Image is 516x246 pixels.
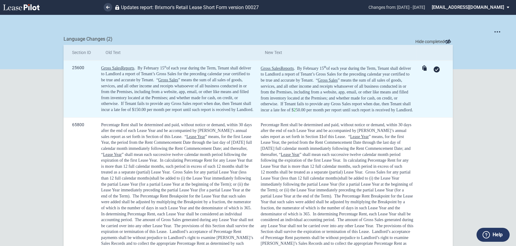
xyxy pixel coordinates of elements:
[121,66,134,70] span: Reports
[261,102,412,112] span: If Tenant fails to provide any Gross Sales report when due, then Tenant shall incur a late fee of...
[350,134,369,139] span: Lease Year
[324,65,326,69] span: th
[101,152,248,163] span: ” shall mean each successive twelve calendar month period following the expiration of the first L...
[134,66,136,70] span: .
[186,134,205,139] span: Lease Year
[261,123,403,127] span: Percentage Rent shall be determined and paid, without notice or demand, within 30
[101,66,252,82] span: of each year during the Term, Tenant shall deliver to Landlord a report of Tenant’s Gross Sales f...
[101,170,248,180] span: less than 12
[294,66,295,71] span: .
[281,152,299,157] span: Lease Year
[318,78,338,83] span: Gross Sales
[266,170,363,174] span: months shall be treated as a separate (partial) Lease Year.
[72,117,84,132] span: 65800
[303,176,339,180] span: full calendar months)
[297,66,318,71] span: By February
[316,78,318,83] span: “
[261,176,414,192] span: the Lease Year immediately following the partial Lease Year (for a partial Lease Year at the begi...
[121,5,259,10] span: Updates report: Brixmor's Retail Lease Short Form version 00027
[319,134,323,139] a: 11
[101,123,253,139] span: days after the end of each Lease Year and be accompanied by [PERSON_NAME]’s annual sales report a...
[160,66,164,70] span: 15
[147,107,253,112] span: per month per report until such report is received by Landlord.
[137,66,159,70] span: By February
[493,231,503,239] label: Help
[101,217,255,228] span: The amount of Gross Sales generated during any Lease Year shall not be carried over into any othe...
[261,158,410,169] span: In calculating Percentage Rent for any Lease Year that is more than 12
[101,134,253,157] span: ” means, for the first Lease Year, the period from the Rent Commencement Date through the last da...
[101,66,121,70] span: Gross Sales
[64,36,453,42] div: Language Changes (2)
[261,152,401,163] span: ” shall mean each successive twelve calendar month period following the expiration of the first L...
[415,39,453,45] span: Hide completed
[101,224,255,234] span: The provisions of this Section shall survive the expiration or termination of this Lease.
[158,78,178,82] span: Gross Sales
[261,170,411,180] span: Gross Sales for any partial Lease Year (
[261,188,405,198] span: the Lease Year immediately preceding the partial Lease Year (for a partial Lease Year at the end ...
[339,176,373,180] span: shall be added to (i)
[97,45,257,61] th: Old Text
[348,134,350,139] span: “
[64,45,97,61] th: Section ID
[261,78,409,106] span: ” means the sum of all sales of goods, services, and all other income and receipts whatsoever of ...
[129,164,221,169] span: full calendar months, such period in excess of such 12
[156,78,158,82] span: “
[261,164,403,175] span: full calendar months, such period in excess of such 12
[173,170,240,174] span: Gross Sales for any partial Lease Year (
[261,194,414,216] span: The Percentage Rent Breakpoint for the Lease Year that such sales were added shall be adjusted by...
[103,152,122,157] span: Lease Year
[244,206,251,210] span: 365.
[303,212,311,216] span: 365.
[476,228,510,242] button: Help
[320,66,324,71] span: 15
[72,60,84,75] span: 25600
[101,194,252,210] span: The Percentage Rent Breakpoint for the Lease Year that such sales were added shall be adjusted by...
[101,212,243,222] span: In determining Percentage Rent, each Lease Year shall be considered an individual accounting period.
[101,123,243,127] span: Percentage Rent shall be determined and paid, without notice or demand, within 30
[369,5,425,10] span: Changes from: [DATE] - [DATE]
[101,158,254,169] span: In calculating Percentage Rent for any Lease Year that is more than 12
[323,134,346,139] span: of this Lease.
[261,134,411,157] span: ” means, for the first Lease Year, the period from the Rent Commencement Date through the last da...
[164,65,166,68] span: th
[294,108,296,112] span: 2
[185,134,186,139] span: “
[281,66,294,71] span: Reports
[282,176,302,180] span: less than 12
[306,108,413,112] span: per month per report until such report is received by Landlord.
[261,212,412,222] span: In determining Percentage Rent, each Lease Year shall be considered an individual accounting period.
[261,66,281,71] span: Gross Sales
[261,123,412,139] span: days after the end of each Lease Year and be accompanied by [PERSON_NAME]’s annual sales report a...
[115,176,151,180] span: full calendar months)
[256,45,416,61] th: New Text
[261,217,414,228] span: The amount of Gross Sales generated during any Lease Year shall not be carried over into any othe...
[101,78,250,106] span: ” means the sum of all sales of goods, services, and all other income and receipts whatsoever of ...
[151,176,185,180] span: shall be added to (i)
[101,182,251,198] span: the Lease Year immediately preceding the partial Lease Year (for a partial Lease Year at the end ...
[160,134,182,139] span: of this Lease.
[101,101,252,112] span: If Tenant fails to provide any Gross Sales report when due, then Tenant shall incur a late fee of...
[101,176,252,187] span: the Lease Year immediately following the partial Lease Year (for a partial Lease Year at the begi...
[492,27,502,36] button: Open options menu
[261,66,412,83] span: of each year during the Term, Tenant shall deliver to Landlord a report of Tenant’s Gross Sales f...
